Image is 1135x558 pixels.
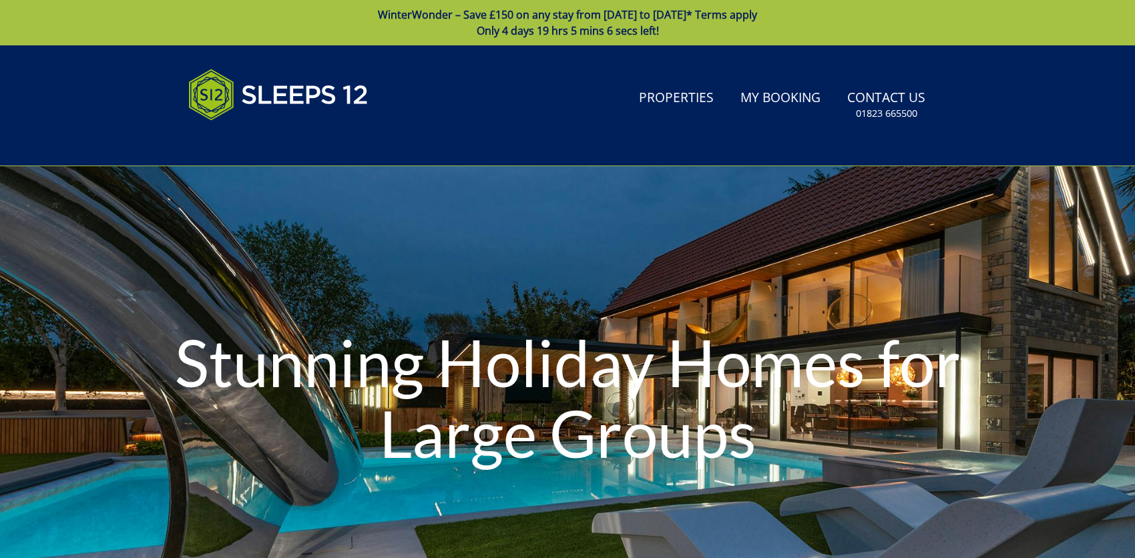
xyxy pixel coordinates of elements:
[170,300,965,495] h1: Stunning Holiday Homes for Large Groups
[182,136,322,148] iframe: Customer reviews powered by Trustpilot
[477,23,659,38] span: Only 4 days 19 hrs 5 mins 6 secs left!
[842,83,931,127] a: Contact Us01823 665500
[735,83,826,113] a: My Booking
[188,61,369,128] img: Sleeps 12
[856,107,917,120] small: 01823 665500
[634,83,719,113] a: Properties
